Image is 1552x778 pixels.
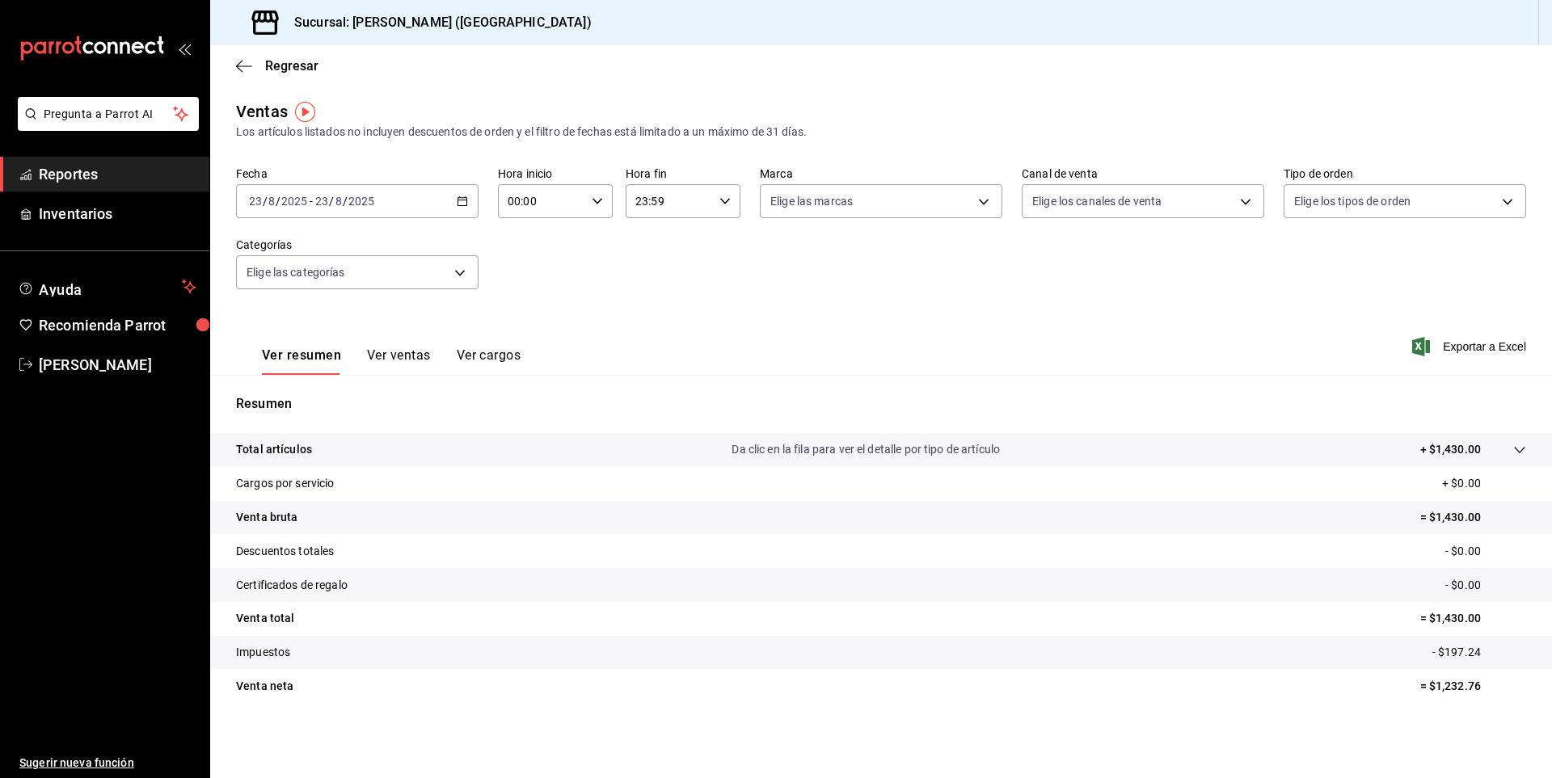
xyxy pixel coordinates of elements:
span: Regresar [265,58,318,74]
label: Categorías [236,239,479,250]
p: Resumen [236,394,1526,414]
p: = $1,430.00 [1420,509,1526,526]
p: Cargos por servicio [236,475,335,492]
span: / [276,195,280,208]
p: Certificados de regalo [236,577,348,594]
div: navigation tabs [262,347,521,375]
button: Ver resumen [262,347,341,375]
p: Venta neta [236,678,293,695]
div: Los artículos listados no incluyen descuentos de orden y el filtro de fechas está limitado a un m... [236,124,1526,141]
button: Regresar [236,58,318,74]
button: Ver cargos [457,347,521,375]
p: - $197.24 [1432,644,1526,661]
span: Elige las marcas [770,193,853,209]
span: / [329,195,334,208]
label: Tipo de orden [1284,168,1526,179]
span: / [343,195,348,208]
p: = $1,232.76 [1420,678,1526,695]
span: Reportes [39,163,196,185]
button: Ver ventas [367,347,431,375]
span: Elige los canales de venta [1032,193,1162,209]
span: / [263,195,268,208]
span: Ayuda [39,277,175,296]
p: + $1,430.00 [1420,441,1481,458]
a: Pregunta a Parrot AI [11,117,199,134]
p: Venta total [236,610,294,627]
input: -- [314,195,329,208]
p: Venta bruta [236,509,297,526]
button: Exportar a Excel [1415,337,1526,356]
button: Pregunta a Parrot AI [18,97,199,131]
p: - $0.00 [1445,577,1526,594]
span: Recomienda Parrot [39,314,196,336]
div: Ventas [236,99,288,124]
label: Hora inicio [498,168,613,179]
span: - [310,195,313,208]
input: ---- [348,195,375,208]
h3: Sucursal: [PERSON_NAME] ([GEOGRAPHIC_DATA]) [281,13,592,32]
label: Marca [760,168,1002,179]
label: Hora fin [626,168,740,179]
input: -- [268,195,276,208]
p: Total artículos [236,441,312,458]
span: [PERSON_NAME] [39,354,196,376]
span: Elige las categorías [247,264,345,280]
p: Impuestos [236,644,290,661]
span: Inventarios [39,203,196,225]
button: open_drawer_menu [178,42,191,55]
label: Canal de venta [1022,168,1264,179]
input: -- [335,195,343,208]
p: - $0.00 [1445,543,1526,560]
p: = $1,430.00 [1420,610,1526,627]
input: -- [248,195,263,208]
input: ---- [280,195,308,208]
img: Tooltip marker [295,102,315,122]
label: Fecha [236,168,479,179]
p: Da clic en la fila para ver el detalle por tipo de artículo [732,441,1000,458]
span: Sugerir nueva función [19,755,196,772]
p: + $0.00 [1442,475,1526,492]
span: Elige los tipos de orden [1294,193,1411,209]
p: Descuentos totales [236,543,334,560]
span: Pregunta a Parrot AI [44,106,174,123]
